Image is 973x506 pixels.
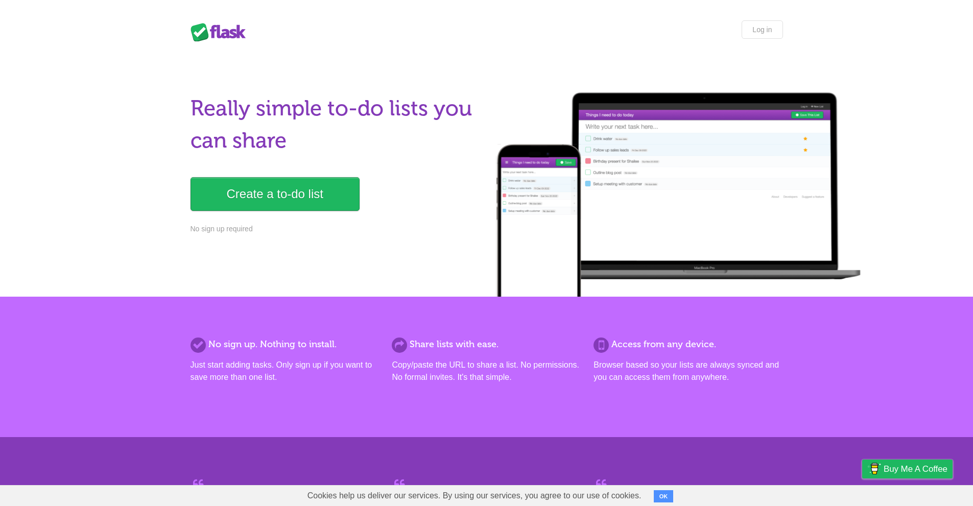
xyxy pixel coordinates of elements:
div: Flask Lists [191,23,252,41]
a: Log in [742,20,782,39]
p: Browser based so your lists are always synced and you can access them from anywhere. [594,359,782,383]
button: OK [654,490,674,502]
a: Create a to-do list [191,177,360,211]
h2: Share lists with ease. [392,338,581,351]
p: No sign up required [191,224,481,234]
p: Just start adding tasks. Only sign up if you want to save more than one list. [191,359,379,383]
span: Cookies help us deliver our services. By using our services, you agree to our use of cookies. [297,486,652,506]
h1: Really simple to-do lists you can share [191,92,481,157]
h2: Access from any device. [594,338,782,351]
p: Copy/paste the URL to share a list. No permissions. No formal invites. It's that simple. [392,359,581,383]
h2: No sign up. Nothing to install. [191,338,379,351]
img: Buy me a coffee [867,460,881,477]
a: Buy me a coffee [862,460,953,478]
span: Buy me a coffee [884,460,947,478]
